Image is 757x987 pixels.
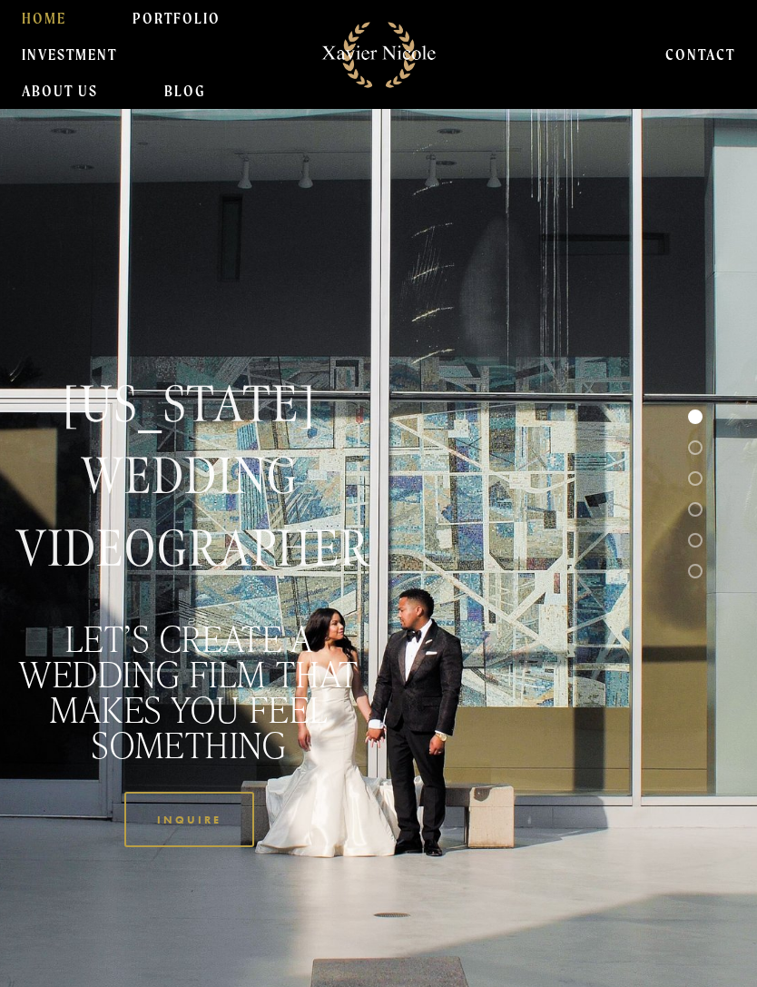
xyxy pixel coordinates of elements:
[124,792,253,847] a: inquire
[311,12,447,98] img: Michigan Wedding Videographers | Detroit Cinematic Wedding Films By Xavier Nicole
[22,73,98,109] a: About Us
[22,36,117,73] a: INVESTMENT
[665,36,735,73] a: CONTACT
[15,369,363,585] h1: [US_STATE] WEDDING VIDEOGRAPHER
[164,73,205,109] a: BLOG
[15,619,363,761] h2: LET’S CREATE A WEDDING FILM THAT MAKES YOU FEEL SOMETHING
